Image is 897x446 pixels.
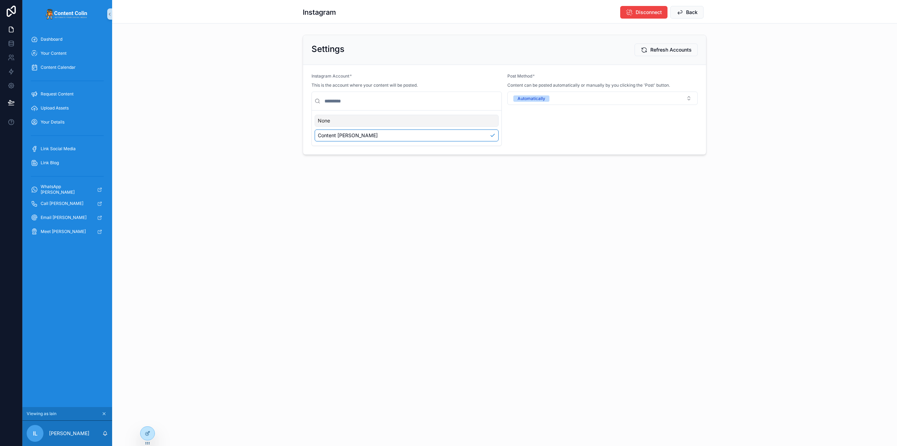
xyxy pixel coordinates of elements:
[303,7,336,17] h1: Instagram
[507,92,698,105] button: Select Button
[41,201,83,206] span: Call [PERSON_NAME]
[41,36,62,42] span: Dashboard
[27,225,108,238] a: Meet [PERSON_NAME]
[41,146,76,152] span: Link Social Media
[507,73,532,79] span: Post Method
[27,411,56,417] span: Viewing as Iain
[311,82,418,88] span: This is the account where your content will be posted.
[27,197,108,210] a: Call [PERSON_NAME]
[650,46,692,53] span: Refresh Accounts
[311,44,344,55] h2: Settings
[315,115,499,127] div: None
[46,8,89,20] img: App logo
[636,9,662,16] span: Disconnect
[41,105,69,111] span: Upload Assets
[41,160,59,166] span: Link Blog
[41,119,64,125] span: Your Details
[507,82,670,88] span: Content can be posted automatically or manually by you clicking the 'Post' button.
[27,157,108,169] a: Link Blog
[27,47,108,60] a: Your Content
[318,132,378,139] span: Content [PERSON_NAME]
[41,229,86,234] span: Meet [PERSON_NAME]
[27,183,108,196] a: WhatsApp [PERSON_NAME]
[49,430,89,437] p: [PERSON_NAME]
[670,6,704,19] button: Back
[686,9,698,16] span: Back
[41,65,76,70] span: Content Calendar
[41,215,87,220] span: Email [PERSON_NAME]
[518,95,545,102] div: Automatically
[27,116,108,128] a: Your Details
[22,28,112,247] div: scrollable content
[27,33,108,46] a: Dashboard
[27,61,108,74] a: Content Calendar
[41,91,74,97] span: Request Content
[27,102,108,114] a: Upload Assets
[620,6,667,19] button: Disconnect
[27,88,108,100] a: Request Content
[41,184,91,195] span: WhatsApp [PERSON_NAME]
[27,211,108,224] a: Email [PERSON_NAME]
[635,44,698,56] button: Refresh Accounts
[311,73,349,79] span: Instagram Account
[312,111,501,146] div: Suggestions
[27,142,108,155] a: Link Social Media
[41,51,67,56] span: Your Content
[33,429,37,438] span: IL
